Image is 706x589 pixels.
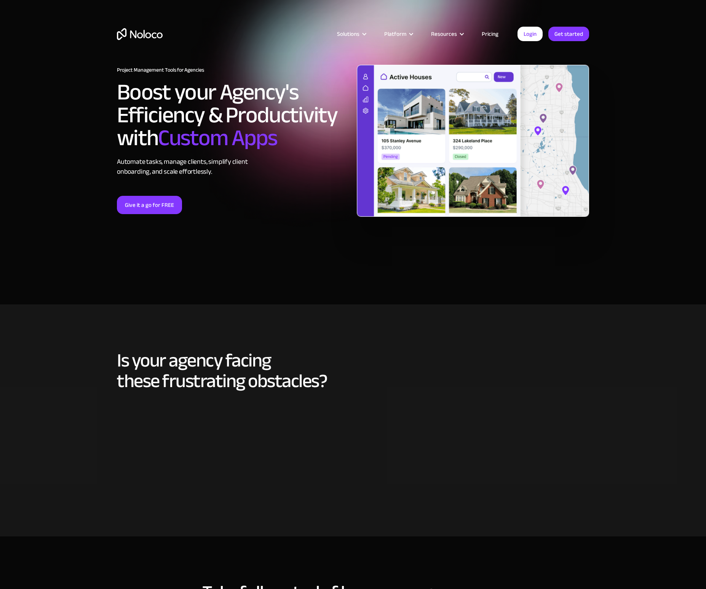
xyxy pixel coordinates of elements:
span: Custom Apps [158,117,278,159]
a: home [117,28,163,40]
div: Platform [375,29,422,39]
div: Resources [431,29,457,39]
div: Automate tasks, manage clients, simplify client onboarding, and scale effortlessly. [117,157,349,177]
div: Solutions [327,29,375,39]
div: Solutions [337,29,359,39]
a: Login [518,27,543,41]
div: Resources [422,29,472,39]
a: Give it a go for FREE [117,196,182,214]
h2: Boost your Agency's Efficiency & Productivity with [117,81,349,149]
h2: Is your agency facing these frustrating obstacles? [117,350,589,391]
a: Get started [548,27,589,41]
div: Platform [384,29,406,39]
a: Pricing [472,29,508,39]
